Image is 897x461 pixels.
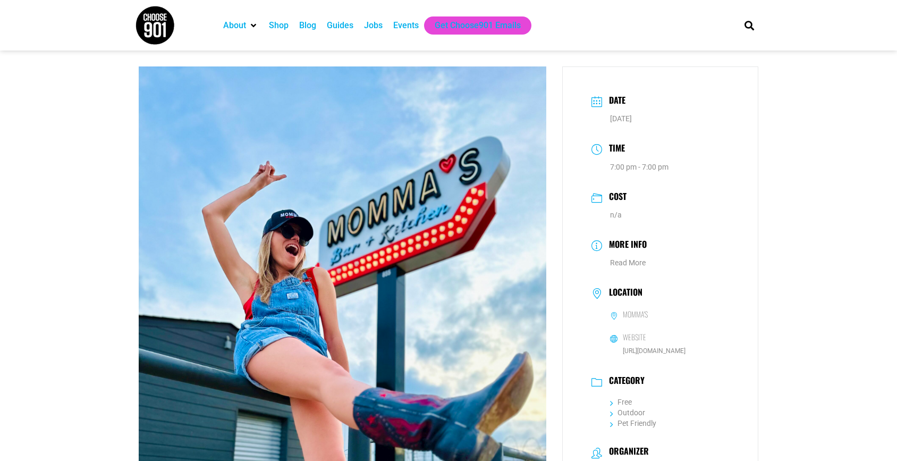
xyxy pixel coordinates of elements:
[610,258,646,267] a: Read More
[610,114,632,123] span: [DATE]
[610,398,632,406] a: Free
[364,19,383,32] a: Jobs
[604,94,625,109] h3: Date
[269,19,289,32] a: Shop
[610,419,656,428] a: Pet Friendly
[604,446,649,459] h3: Organizer
[740,16,758,34] div: Search
[604,238,647,253] h3: More Info
[591,208,729,222] dd: n/a
[299,19,316,32] a: Blog
[223,19,246,32] a: About
[623,332,646,342] h6: Website
[393,19,419,32] a: Events
[610,163,668,171] abbr: 7:00 pm - 7:00 pm
[327,19,353,32] a: Guides
[218,16,726,35] nav: Main nav
[623,309,648,319] h6: Momma's
[604,287,642,300] h3: Location
[604,375,645,388] h3: Category
[218,16,264,35] div: About
[604,190,627,205] h3: Cost
[435,19,521,32] a: Get Choose901 Emails
[610,408,645,417] a: Outdoor
[604,141,625,157] h3: Time
[623,347,686,355] a: [URL][DOMAIN_NAME]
